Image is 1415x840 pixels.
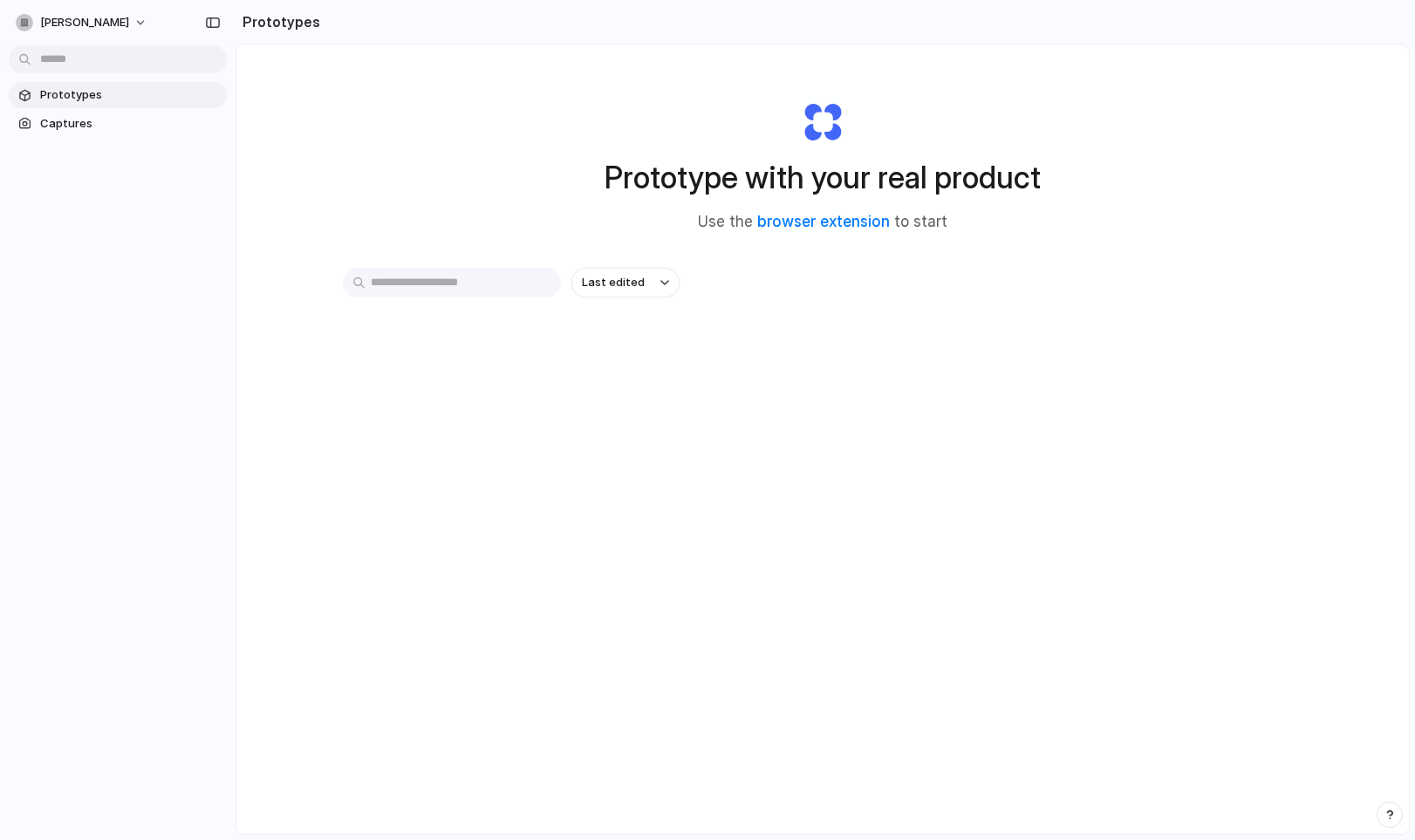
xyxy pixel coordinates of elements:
[582,274,645,291] span: Last edited
[757,213,890,230] a: browser extension
[698,211,947,234] span: Use the to start
[9,9,156,37] button: [PERSON_NAME]
[571,268,680,297] button: Last edited
[40,14,129,31] span: [PERSON_NAME]
[605,154,1041,201] h1: Prototype with your real product
[9,82,227,108] a: Prototypes
[9,111,227,137] a: Captures
[236,11,320,32] h2: Prototypes
[40,115,220,133] span: Captures
[40,86,220,104] span: Prototypes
